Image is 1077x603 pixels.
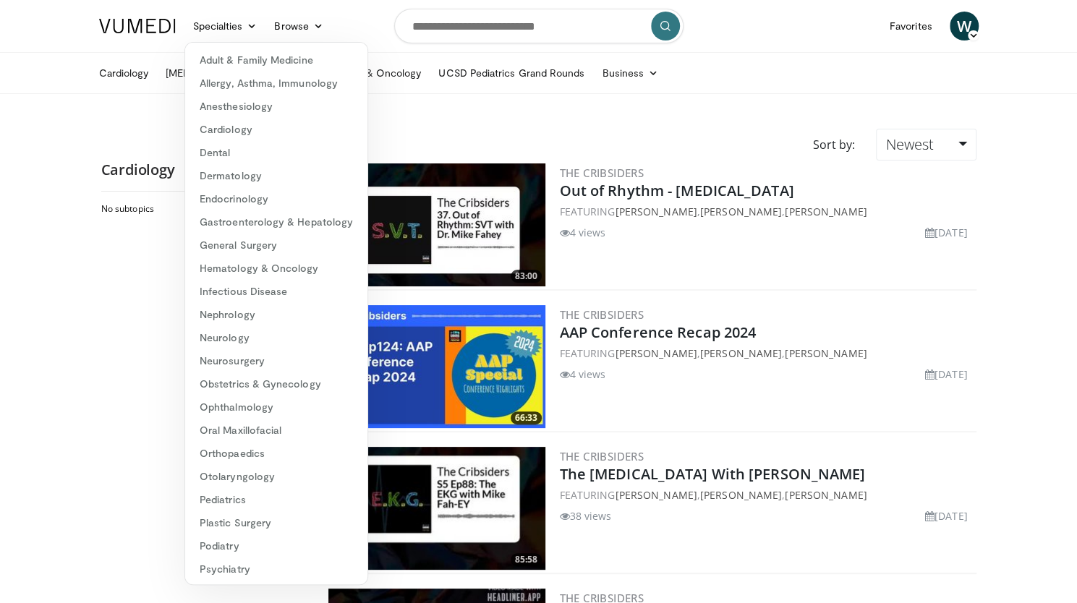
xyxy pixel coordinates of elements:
h2: Cardiology [101,161,304,179]
a: AAP Conference Recap 2024 [560,322,757,342]
div: FEATURING , , [560,487,974,502]
a: The Cribsiders [560,166,644,180]
a: The Cribsiders [560,449,644,463]
a: Oral Maxillofacial [185,419,367,442]
img: VuMedi Logo [99,19,176,33]
a: Endocrinology [185,187,367,210]
a: Cardiology [185,118,367,141]
a: 66:33 [328,305,545,428]
div: Sort by: [801,129,865,161]
li: 4 views [560,367,606,382]
a: [MEDICAL_DATA] [157,59,255,87]
a: Anesthesiology [185,95,367,118]
img: 8be13c34-570a-4105-9e02-5d543666505d.300x170_q85_crop-smart_upscale.jpg [328,163,545,286]
a: Infectious Disease [185,280,367,303]
div: FEATURING , , [560,204,974,219]
a: Psychiatry [185,557,367,581]
a: General Surgery [185,234,367,257]
a: Cardiology [90,59,158,87]
a: Neurosurgery [185,349,367,372]
a: Neurology [185,326,367,349]
a: 85:58 [328,447,545,570]
a: Specialties [184,12,266,40]
a: [PERSON_NAME] [785,488,867,502]
input: Search topics, interventions [394,9,684,43]
a: [PERSON_NAME] [615,346,697,360]
a: [PERSON_NAME] [785,205,867,218]
li: 38 views [560,508,612,523]
a: Hematology & Oncology [185,257,367,280]
a: Dental [185,141,367,164]
a: The Cribsiders [560,307,644,322]
a: Podiatry [185,534,367,557]
li: 4 views [560,225,606,240]
a: Otolaryngology [185,465,367,488]
li: [DATE] [925,225,968,240]
a: Favorites [881,12,941,40]
a: [PERSON_NAME] [700,346,782,360]
a: Browse [265,12,332,40]
a: Plastic Surgery [185,511,367,534]
a: 83:00 [328,163,545,286]
span: 85:58 [511,553,542,566]
span: Newest [885,134,933,154]
h2: No subtopics [101,203,300,215]
li: [DATE] [925,508,968,523]
a: [PERSON_NAME] [700,205,782,218]
a: Adult & Family Medicine [185,48,367,72]
a: Business [593,59,667,87]
a: Ophthalmology [185,395,367,419]
a: Obstetrics & Gynecology [185,372,367,395]
span: 66:33 [511,411,542,424]
li: [DATE] [925,367,968,382]
a: Nephrology [185,303,367,326]
a: Newest [876,129,976,161]
a: Dermatology [185,164,367,187]
a: [PERSON_NAME] [785,346,867,360]
img: 528ad897-64ef-4cf0-83aa-066f4c74bcf6.300x170_q85_crop-smart_upscale.jpg [328,447,545,570]
a: Pediatrics [185,488,367,511]
div: FEATURING , , [560,346,974,361]
a: [PERSON_NAME] [700,488,782,502]
div: Specialties [184,42,368,585]
a: Allergy, Asthma, Immunology [185,72,367,95]
a: Gastroenterology & Hepatology [185,210,367,234]
a: W [950,12,979,40]
img: 5a24664a-21cc-480f-b053-27b0b1c0ff5c.300x170_q85_crop-smart_upscale.jpg [328,305,545,428]
a: UCSD Pediatrics Grand Rounds [430,59,593,87]
a: [PERSON_NAME] [615,205,697,218]
a: Orthopaedics [185,442,367,465]
a: Out of Rhythm - [MEDICAL_DATA] [560,181,794,200]
a: [PERSON_NAME] [615,488,697,502]
span: 83:00 [511,270,542,283]
a: The [MEDICAL_DATA] With [PERSON_NAME] [560,464,866,484]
